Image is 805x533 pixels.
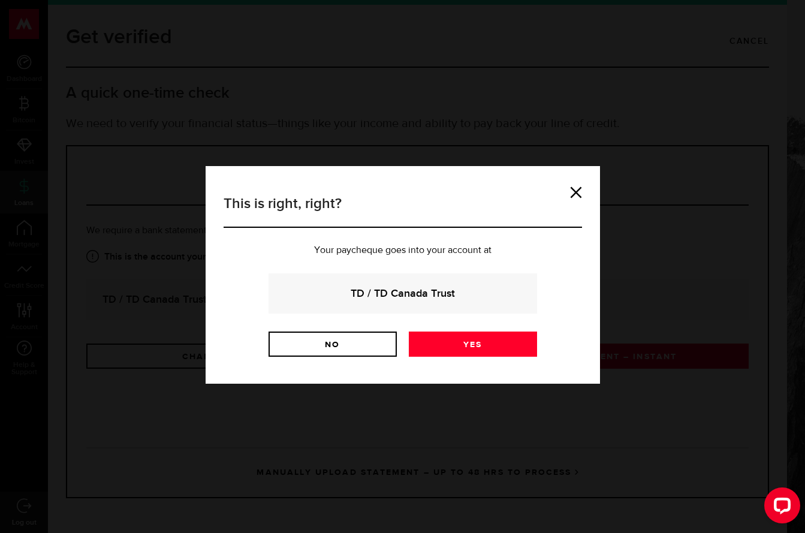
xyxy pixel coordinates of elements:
strong: TD / TD Canada Trust [285,285,521,302]
p: Your paycheque goes into your account at [224,246,582,255]
iframe: LiveChat chat widget [755,483,805,533]
a: No [269,332,397,357]
h3: This is right, right? [224,193,582,228]
a: Yes [409,332,537,357]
